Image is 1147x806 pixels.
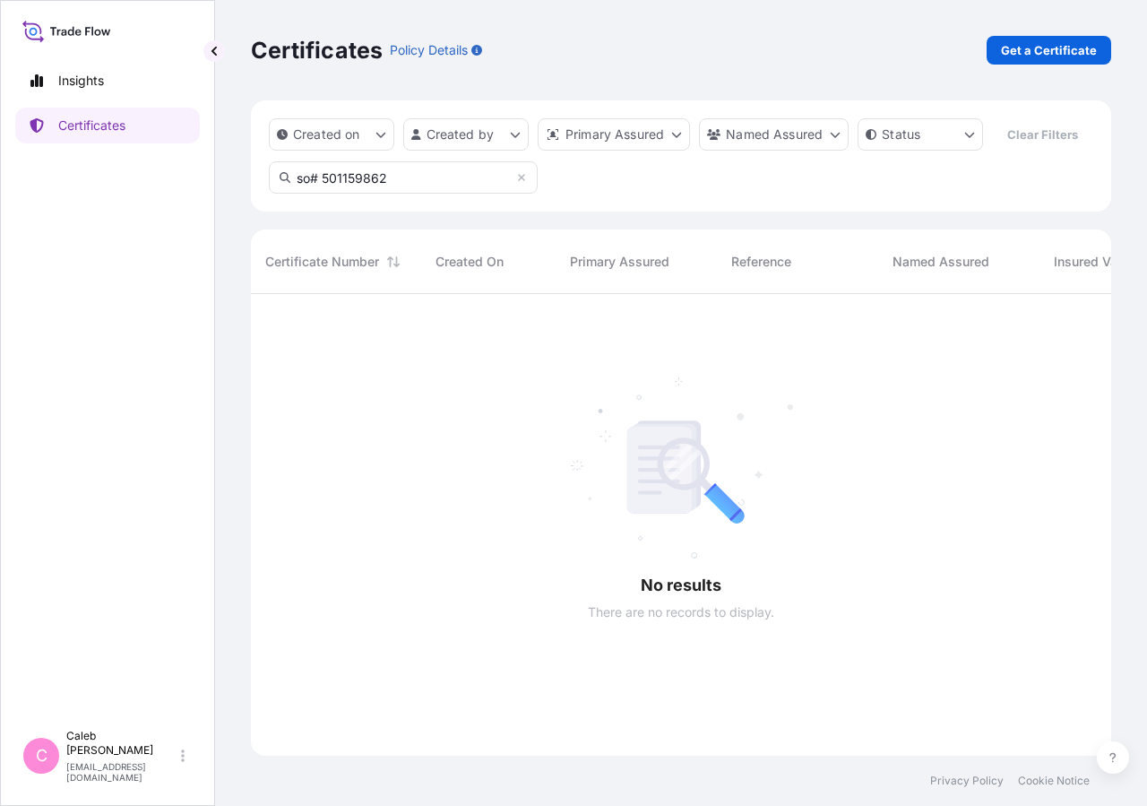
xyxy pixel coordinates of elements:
[1054,253,1135,271] span: Insured Value
[269,161,538,194] input: Search Certificate or Reference...
[251,36,383,65] p: Certificates
[570,253,669,271] span: Primary Assured
[66,729,177,758] p: Caleb [PERSON_NAME]
[269,118,394,151] button: createdOn Filter options
[66,761,177,783] p: [EMAIL_ADDRESS][DOMAIN_NAME]
[1001,41,1097,59] p: Get a Certificate
[58,72,104,90] p: Insights
[538,118,690,151] button: distributor Filter options
[15,63,200,99] a: Insights
[36,747,47,765] span: C
[436,253,504,271] span: Created On
[58,117,125,134] p: Certificates
[731,253,791,271] span: Reference
[403,118,529,151] button: createdBy Filter options
[699,118,849,151] button: cargoOwner Filter options
[427,126,495,143] p: Created by
[15,108,200,143] a: Certificates
[383,251,404,273] button: Sort
[565,126,664,143] p: Primary Assured
[726,126,823,143] p: Named Assured
[265,253,379,271] span: Certificate Number
[1007,126,1078,143] p: Clear Filters
[858,118,983,151] button: certificateStatus Filter options
[293,126,360,143] p: Created on
[390,41,468,59] p: Policy Details
[930,774,1004,788] a: Privacy Policy
[992,120,1092,149] button: Clear Filters
[1018,774,1090,788] a: Cookie Notice
[882,126,920,143] p: Status
[987,36,1111,65] a: Get a Certificate
[893,253,989,271] span: Named Assured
